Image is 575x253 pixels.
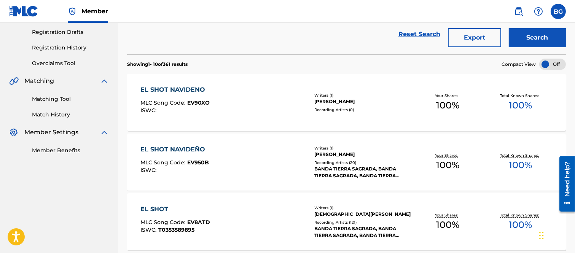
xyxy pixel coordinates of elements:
[32,44,109,52] a: Registration History
[534,7,543,16] img: help
[24,76,54,86] span: Matching
[68,7,77,16] img: Top Rightsholder
[314,107,411,113] div: Recording Artists ( 0 )
[32,146,109,154] a: Member Benefits
[314,225,411,239] div: BANDA TIERRA SAGRADA, BANDA TIERRA SAGRADA, BANDA TIERRA SAGRADA, BANDA TIERRA SAGRADA, BANDA TIE...
[32,111,109,119] a: Match History
[127,134,566,191] a: EL SHOT NAVIDEÑOMLC Song Code:EV950BISWC:Writers (1)[PERSON_NAME]Recording Artists (20)BANDA TIER...
[127,74,566,131] a: EL SHOT NAVIDENOMLC Song Code:EV90XOISWC:Writers (1)[PERSON_NAME]Recording Artists (0)Your Shares...
[511,4,526,19] a: Public Search
[24,128,78,137] span: Member Settings
[140,99,187,106] span: MLC Song Code :
[551,4,566,19] div: User Menu
[500,153,541,158] p: Total Known Shares:
[9,128,18,137] img: Member Settings
[9,76,19,86] img: Matching
[502,61,536,68] span: Compact View
[539,224,544,247] div: Arrastrar
[314,211,411,218] div: [DEMOGRAPHIC_DATA][PERSON_NAME]
[81,7,108,16] span: Member
[514,7,523,16] img: search
[140,145,209,154] div: EL SHOT NAVIDEÑO
[537,216,575,253] div: Widget de chat
[448,28,501,47] button: Export
[140,159,187,166] span: MLC Song Code :
[500,93,541,99] p: Total Known Shares:
[140,219,187,226] span: MLC Song Code :
[436,218,459,232] span: 100 %
[158,226,194,233] span: T0353589895
[9,6,38,17] img: MLC Logo
[127,61,188,68] p: Showing 1 - 10 of 361 results
[32,59,109,67] a: Overclaims Tool
[509,28,566,47] button: Search
[531,4,546,19] div: Help
[140,167,158,173] span: ISWC :
[127,193,566,250] a: EL SHOTMLC Song Code:EV8ATDISWC:T0353589895Writers (1)[DEMOGRAPHIC_DATA][PERSON_NAME]Recording Ar...
[436,158,459,172] span: 100 %
[314,220,411,225] div: Recording Artists ( 121 )
[435,212,460,218] p: Your Shares:
[100,76,109,86] img: expand
[187,99,210,106] span: EV90XO
[100,128,109,137] img: expand
[314,160,411,165] div: Recording Artists ( 20 )
[509,158,532,172] span: 100 %
[509,99,532,112] span: 100 %
[32,28,109,36] a: Registration Drafts
[187,159,209,166] span: EV950B
[314,92,411,98] div: Writers ( 1 )
[140,205,210,214] div: EL SHOT
[395,26,444,43] a: Reset Search
[435,93,460,99] p: Your Shares:
[554,153,575,215] iframe: Resource Center
[500,212,541,218] p: Total Known Shares:
[32,95,109,103] a: Matching Tool
[187,219,210,226] span: EV8ATD
[314,145,411,151] div: Writers ( 1 )
[314,151,411,158] div: [PERSON_NAME]
[509,218,532,232] span: 100 %
[314,165,411,179] div: BANDA TIERRA SAGRADA, BANDA TIERRA SAGRADA, BANDA TIERRA SAGRADA, BANDA TIERRA SAGRADA, BANDA TIE...
[140,107,158,114] span: ISWC :
[314,98,411,105] div: [PERSON_NAME]
[435,153,460,158] p: Your Shares:
[436,99,459,112] span: 100 %
[140,226,158,233] span: ISWC :
[537,216,575,253] iframe: Chat Widget
[314,205,411,211] div: Writers ( 1 )
[140,85,210,94] div: EL SHOT NAVIDENO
